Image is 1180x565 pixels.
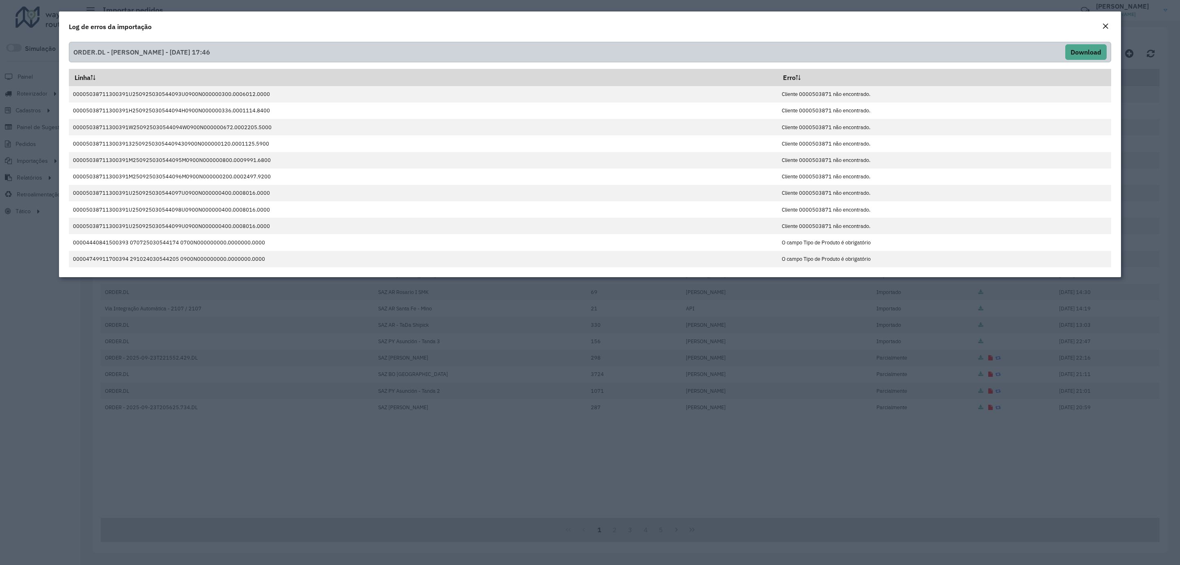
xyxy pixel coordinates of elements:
td: 00005038711300391U250925030544098U0900N000000400.0008016.0000 [69,201,777,218]
em: Fechar [1102,23,1109,30]
td: Cliente 0000503871 não encontrado. [777,218,1111,234]
td: Cliente 0000503871 não encontrado. [777,135,1111,152]
td: 00005038711300391U250925030544099U0900N000000400.0008016.0000 [69,218,777,234]
td: O campo Tipo de Produto é obrigatório [777,251,1111,267]
td: Cliente 0000503871 não encontrado. [777,103,1111,119]
th: Erro [777,69,1111,86]
td: 00005038711300391U250925030544097U0900N000000400.0008016.0000 [69,185,777,201]
button: Download [1065,44,1107,60]
td: Cliente 0000503871 não encontrado. [777,185,1111,201]
td: 00005038711300391U250925030544093U0900N000000300.0006012.0000 [69,86,777,103]
td: Cliente 0000503871 não encontrado. [777,86,1111,103]
span: ORDER.DL - [PERSON_NAME] - [DATE] 17:46 [73,44,210,60]
td: 00005038711300391H250925030544094H0900N000000336.0001114.8400 [69,103,777,119]
td: 00004749911700394 291024030544205 0900N000000000.0000000.0000 [69,251,777,267]
td: 00004440841500393 070725030544174 0700N000000000.0000000.0000 [69,234,777,251]
td: 00005038711300391M250925030544095M0900N000000800.0009991.6800 [69,152,777,169]
td: Cliente 0000503871 não encontrado. [777,119,1111,135]
td: Cliente 0000503871 não encontrado. [777,152,1111,169]
button: Close [1100,21,1111,32]
td: Cliente 0000503871 não encontrado. [777,201,1111,218]
td: 00005038711300391M250925030544096M0900N000000200.0002497.9200 [69,169,777,185]
th: Linha [69,69,777,86]
td: 00005038711300391W250925030544094W0900N000000672.0002205.5000 [69,119,777,135]
td: Cliente 0000503871 não encontrado. [777,169,1111,185]
td: O campo Tipo de Produto é obrigatório [777,234,1111,251]
h4: Log de erros da importação [69,22,152,32]
td: 00005038711300391325092503054409430900N000000120.0001125.5900 [69,135,777,152]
